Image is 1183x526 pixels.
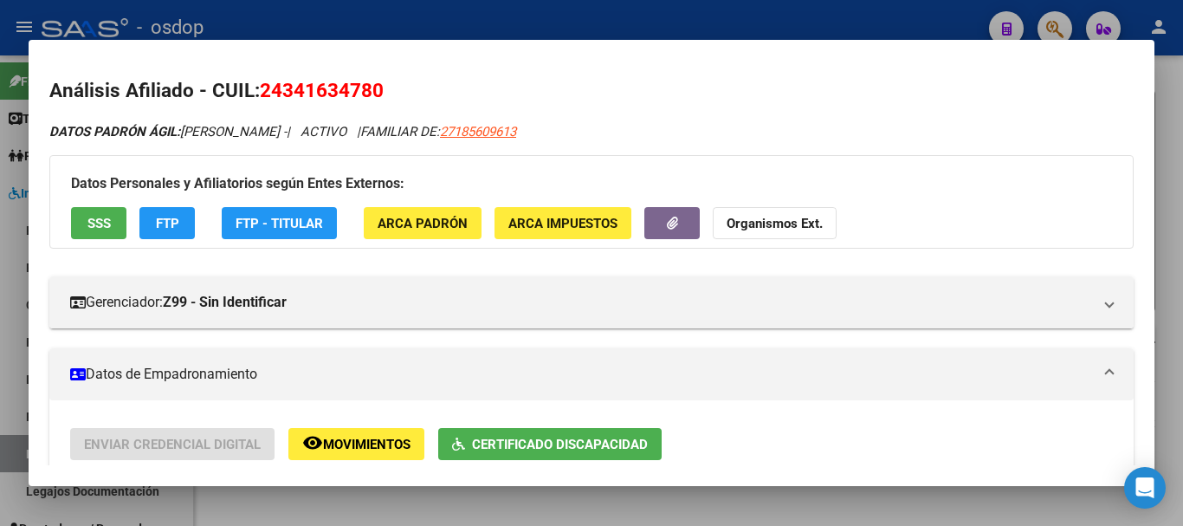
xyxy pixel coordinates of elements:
[364,207,482,239] button: ARCA Padrón
[49,124,516,140] i: | ACTIVO |
[70,292,1092,313] mat-panel-title: Gerenciador:
[156,216,179,231] span: FTP
[49,76,1134,106] h2: Análisis Afiliado - CUIL:
[84,437,261,452] span: Enviar Credencial Digital
[70,364,1092,385] mat-panel-title: Datos de Empadronamiento
[323,437,410,452] span: Movimientos
[508,216,617,231] span: ARCA Impuestos
[727,216,823,231] strong: Organismos Ext.
[222,207,337,239] button: FTP - Titular
[87,216,111,231] span: SSS
[49,348,1134,400] mat-expansion-panel-header: Datos de Empadronamiento
[495,207,631,239] button: ARCA Impuestos
[236,216,323,231] span: FTP - Titular
[163,292,287,313] strong: Z99 - Sin Identificar
[71,173,1112,194] h3: Datos Personales y Afiliatorios según Entes Externos:
[1124,467,1166,509] div: Open Intercom Messenger
[49,124,180,140] strong: DATOS PADRÓN ÁGIL:
[438,428,662,460] button: Certificado Discapacidad
[472,437,648,452] span: Certificado Discapacidad
[49,124,287,140] span: [PERSON_NAME] -
[49,276,1134,328] mat-expansion-panel-header: Gerenciador:Z99 - Sin Identificar
[139,207,195,239] button: FTP
[378,216,468,231] span: ARCA Padrón
[713,207,837,239] button: Organismos Ext.
[360,124,516,140] span: FAMILIAR DE:
[288,428,424,460] button: Movimientos
[302,432,323,453] mat-icon: remove_red_eye
[440,124,516,140] span: 27185609613
[71,207,126,239] button: SSS
[70,428,275,460] button: Enviar Credencial Digital
[260,79,384,101] span: 24341634780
